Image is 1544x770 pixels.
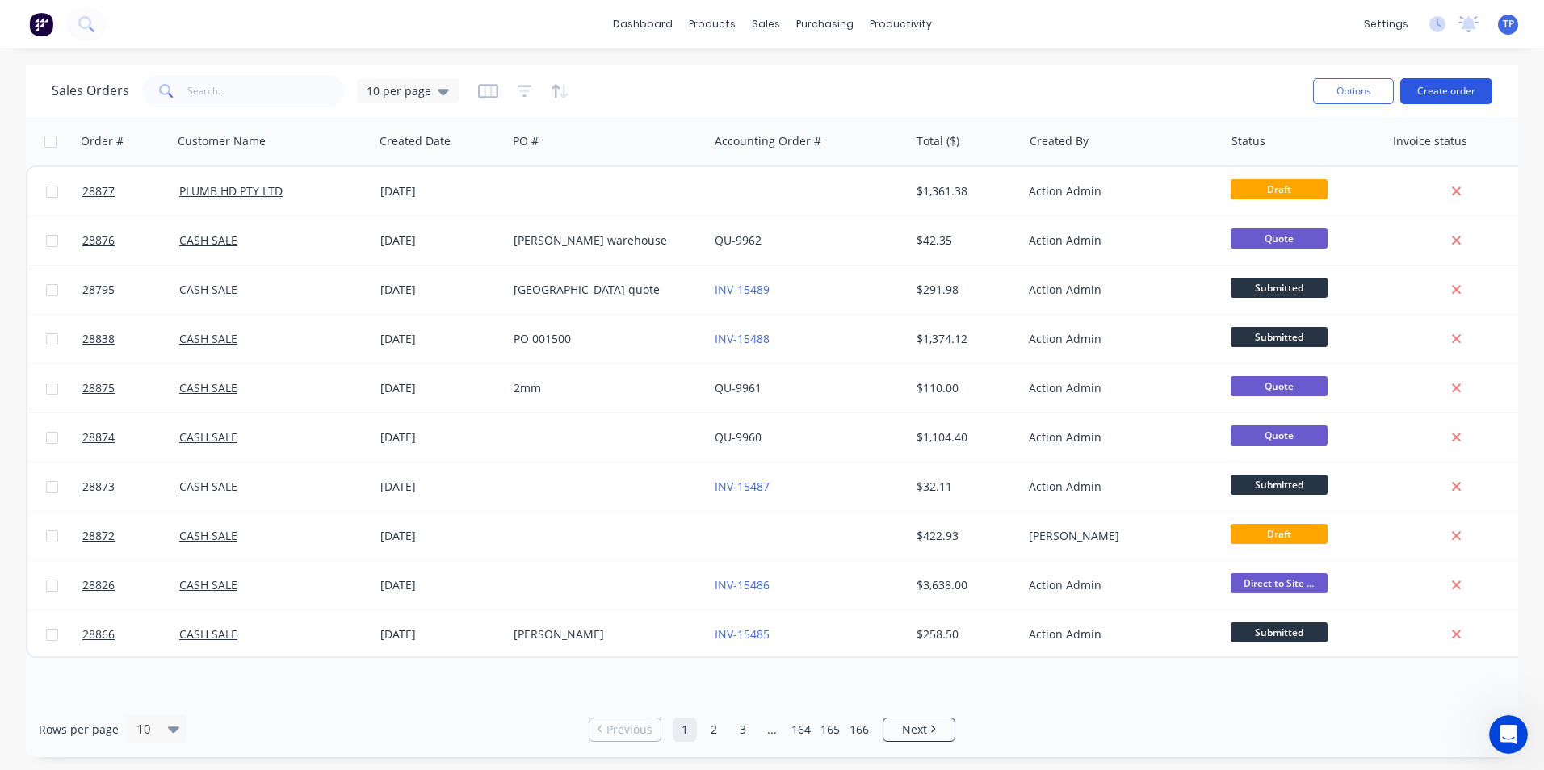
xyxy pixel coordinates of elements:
[514,380,693,396] div: 2mm
[380,577,501,593] div: [DATE]
[82,364,179,412] a: 28875
[715,479,770,494] a: INV-15487
[818,718,842,742] a: Page 165
[367,82,431,99] span: 10 per page
[847,718,871,742] a: Page 166
[82,577,115,593] span: 28826
[380,232,501,249] div: [DATE]
[380,331,501,347] div: [DATE]
[917,479,1011,495] div: $32.11
[81,133,124,149] div: Order #
[82,232,115,249] span: 28876
[82,413,179,462] a: 28874
[1489,715,1528,754] iframe: Intercom live chat
[82,429,115,446] span: 28874
[514,282,693,298] div: [GEOGRAPHIC_DATA] quote
[514,626,693,642] div: [PERSON_NAME]
[589,722,661,738] a: Previous page
[1231,425,1328,446] span: Quote
[82,462,179,511] a: 28873
[52,83,129,98] h1: Sales Orders
[179,528,237,543] a: CASH SALE
[380,183,501,199] div: [DATE]
[1400,78,1492,104] button: Create order
[681,12,744,36] div: products
[1029,380,1208,396] div: Action Admin
[514,331,693,347] div: PO 001500
[917,183,1011,199] div: $1,361.38
[82,282,115,298] span: 28795
[715,133,821,149] div: Accounting Order #
[82,512,179,560] a: 28872
[917,528,1011,544] div: $422.93
[731,718,755,742] a: Page 3
[513,133,539,149] div: PO #
[179,380,237,395] a: CASH SALE
[1029,626,1208,642] div: Action Admin
[917,331,1011,347] div: $1,374.12
[715,626,770,642] a: INV-15485
[760,718,784,742] a: Jump forward
[179,626,237,642] a: CASH SALE
[1393,133,1467,149] div: Invoice status
[1029,232,1208,249] div: Action Admin
[82,610,179,659] a: 28866
[1029,479,1208,495] div: Action Admin
[82,561,179,609] a: 28826
[179,232,237,248] a: CASH SALE
[715,429,762,445] a: QU-9960
[187,75,345,107] input: Search...
[82,183,115,199] span: 28877
[673,718,697,742] a: Page 1 is your current page
[1231,228,1328,249] span: Quote
[744,12,788,36] div: sales
[917,380,1011,396] div: $110.00
[1231,524,1328,544] span: Draft
[1231,573,1328,593] span: Direct to Site ...
[29,12,53,36] img: Factory
[380,479,501,495] div: [DATE]
[82,479,115,495] span: 28873
[715,380,762,395] a: QU-9961
[178,133,266,149] div: Customer Name
[788,12,862,36] div: purchasing
[715,577,770,592] a: INV-15486
[514,232,693,249] div: [PERSON_NAME] warehouse
[179,577,237,592] a: CASH SALE
[380,429,501,446] div: [DATE]
[883,722,955,738] a: Next page
[1503,17,1514,31] span: TP
[1029,183,1208,199] div: Action Admin
[902,722,927,738] span: Next
[917,429,1011,446] div: $1,104.40
[380,133,451,149] div: Created Date
[917,282,1011,298] div: $291.98
[1231,327,1328,347] span: Submitted
[82,626,115,642] span: 28866
[179,479,237,494] a: CASH SALE
[1029,331,1208,347] div: Action Admin
[380,282,501,298] div: [DATE]
[862,12,940,36] div: productivity
[179,331,237,346] a: CASH SALE
[1029,577,1208,593] div: Action Admin
[82,528,115,544] span: 28872
[380,626,501,642] div: [DATE]
[1231,179,1328,199] span: Draft
[1030,133,1089,149] div: Created By
[702,718,726,742] a: Page 2
[1231,133,1265,149] div: Status
[789,718,813,742] a: Page 164
[82,380,115,396] span: 28875
[917,626,1011,642] div: $258.50
[917,232,1011,249] div: $42.35
[1231,278,1328,298] span: Submitted
[82,315,179,363] a: 28838
[179,282,237,297] a: CASH SALE
[1029,528,1208,544] div: [PERSON_NAME]
[582,718,962,742] ul: Pagination
[715,282,770,297] a: INV-15489
[82,266,179,314] a: 28795
[917,577,1011,593] div: $3,638.00
[1231,622,1328,642] span: Submitted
